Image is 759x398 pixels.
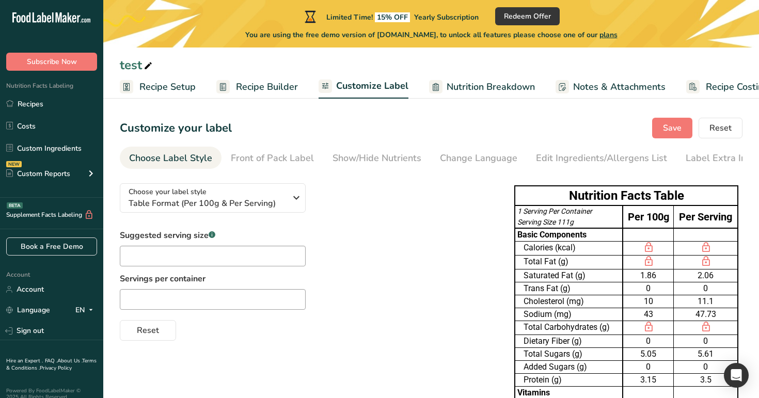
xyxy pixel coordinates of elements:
div: test [120,56,154,74]
a: Terms & Conditions . [6,357,97,372]
button: Save [652,118,692,138]
td: Dietary Fiber (g) [515,335,623,348]
h1: Customize your label [120,120,232,137]
span: Nutrition Breakdown [447,80,535,94]
td: Calories (kcal) [515,242,623,256]
div: 0 [625,282,671,295]
span: Reset [137,324,159,337]
label: Suggested serving size [120,229,306,242]
a: Recipe Builder [216,75,298,99]
a: Customize Label [319,74,408,99]
div: Limited Time! [303,10,479,23]
td: Total Fat (g) [515,256,623,269]
td: Cholesterol (mg) [515,295,623,308]
div: 1.86 [625,269,671,282]
span: Serving Size [517,218,556,226]
th: Nutrition Facts Table [515,186,738,205]
a: Nutrition Breakdown [429,75,535,99]
a: Language [6,301,50,319]
div: 0 [625,335,671,347]
div: Custom Reports [6,168,70,179]
a: Hire an Expert . [6,357,43,364]
div: 5.05 [625,348,671,360]
span: plans [599,30,618,40]
span: Recipe Setup [139,80,196,94]
label: Servings per container [120,273,306,285]
button: Reset [120,320,176,341]
div: 2.06 [676,269,735,282]
span: Choose your label style [129,186,207,197]
td: Total Sugars (g) [515,348,623,361]
span: Recipe Builder [236,80,298,94]
a: Book a Free Demo [6,237,97,256]
div: 3.15 [625,374,671,386]
td: Trans Fat (g) [515,282,623,295]
div: 0 [676,361,735,373]
div: 0 [676,335,735,347]
button: Choose your label style Table Format (Per 100g & Per Serving) [120,183,306,213]
div: Show/Hide Nutrients [333,151,421,165]
span: 111g [557,218,574,226]
span: Yearly Subscription [414,12,479,22]
span: 15% OFF [375,12,410,22]
div: 5.61 [676,348,735,360]
td: Per 100g [623,205,674,228]
td: Sodium (mg) [515,308,623,321]
div: Change Language [440,151,517,165]
td: Added Sugars (g) [515,361,623,374]
div: NEW [6,161,22,167]
span: Subscribe Now [27,56,77,67]
div: Choose Label Style [129,151,212,165]
td: Total Carbohydrates (g) [515,321,623,335]
div: Edit Ingredients/Allergens List [536,151,667,165]
div: 11.1 [676,295,735,308]
div: 47.73 [676,308,735,321]
div: 3.5 [676,374,735,386]
a: About Us . [57,357,82,364]
a: Recipe Setup [120,75,196,99]
span: You are using the free demo version of [DOMAIN_NAME], to unlock all features please choose one of... [245,29,618,40]
div: 0 [676,282,735,295]
button: Reset [699,118,742,138]
div: EN [75,304,97,316]
a: Privacy Policy [40,364,72,372]
div: Label Extra Info [686,151,754,165]
td: Basic Components [515,228,623,242]
span: Redeem Offer [504,11,551,22]
div: 0 [625,361,671,373]
button: Redeem Offer [495,7,560,25]
span: Save [663,122,682,134]
a: FAQ . [45,357,57,364]
div: Front of Pack Label [231,151,314,165]
button: Subscribe Now [6,53,97,71]
span: Reset [709,122,732,134]
td: Per Serving [674,205,738,228]
span: Notes & Attachments [573,80,666,94]
div: Open Intercom Messenger [724,363,749,388]
a: Notes & Attachments [556,75,666,99]
td: Saturated Fat (g) [515,269,623,282]
div: 10 [625,295,671,308]
div: BETA [7,202,23,209]
div: 1 Serving Per Container [517,206,620,217]
span: Table Format (Per 100g & Per Serving) [129,197,286,210]
td: Protein (g) [515,374,623,387]
span: Customize Label [336,79,408,93]
div: 43 [625,308,671,321]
